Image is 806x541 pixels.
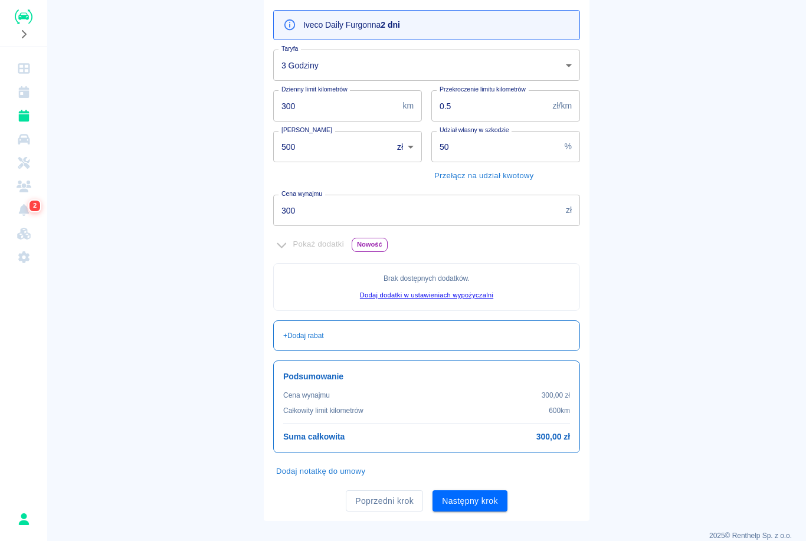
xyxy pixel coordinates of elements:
label: Cena wynajmu [281,189,322,198]
a: Dodaj dodatki w ustawieniach wypożyczalni [360,291,493,299]
a: Flota [5,127,42,151]
div: zł [389,131,422,162]
a: Ustawienia [5,245,42,269]
a: Widget WWW [5,222,42,245]
h6: Podsumowanie [283,370,570,383]
p: + Dodaj rabat [283,330,324,341]
p: zł/km [553,100,572,112]
a: Dashboard [5,57,42,80]
p: % [565,140,572,153]
a: Klienci [5,175,42,198]
label: Dzienny limit kilometrów [281,85,348,94]
label: Udział własny w szkodzie [440,126,509,135]
button: Rozwiń nawigację [15,27,32,42]
p: 600 km [549,405,570,416]
a: Serwisy [5,151,42,175]
span: Nowość [352,238,387,251]
b: 2 dni [381,20,399,29]
a: Powiadomienia [5,198,42,222]
p: 2025 © Renthelp Sp. z o.o. [61,530,792,541]
a: Kalendarz [5,80,42,104]
p: Całkowity limit kilometrów [283,405,363,416]
button: Emil Graczyk [11,507,36,532]
p: Brak dostępnych dodatków . [283,273,570,284]
p: zł [566,204,572,217]
p: 300,00 zł [542,390,570,401]
button: Następny krok [433,490,507,512]
h6: 300,00 zł [536,431,570,443]
div: 3 Godziny [273,50,580,81]
p: Iveco Daily Furgon na [303,19,400,31]
button: Poprzedni krok [346,490,423,512]
img: Renthelp [15,9,32,24]
p: Cena wynajmu [283,390,330,401]
span: 2 [31,200,39,212]
p: km [402,100,414,112]
h6: Suma całkowita [283,431,345,443]
label: Przekroczenie limitu kilometrów [440,85,526,94]
button: Dodaj notatkę do umowy [273,463,368,481]
a: Rezerwacje [5,104,42,127]
label: Taryfa [281,44,298,53]
label: [PERSON_NAME] [281,126,332,135]
button: Przełącz na udział kwotowy [431,167,537,185]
